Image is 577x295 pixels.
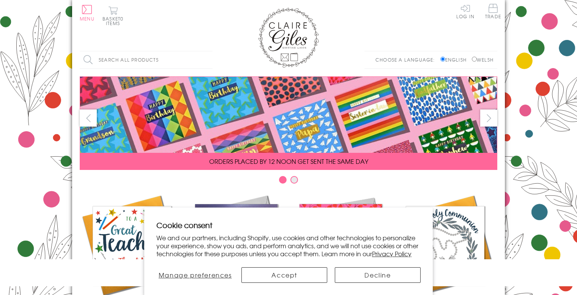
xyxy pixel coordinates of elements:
p: Choose a language: [375,56,439,63]
input: English [440,57,445,62]
button: prev [80,109,97,127]
input: Welsh [472,57,477,62]
button: next [480,109,497,127]
button: Manage preferences [156,267,234,283]
a: Log In [456,4,475,19]
span: 0 items [106,15,123,27]
button: Carousel Page 1 (Current Slide) [279,176,287,184]
button: Accept [241,267,327,283]
input: Search all products [80,51,213,68]
input: Search [205,51,213,68]
span: Menu [80,15,95,22]
img: Claire Giles Greetings Cards [258,8,319,68]
span: Trade [485,4,501,19]
button: Carousel Page 2 [290,176,298,184]
label: English [440,56,470,63]
button: Basket0 items [102,6,123,25]
button: Decline [335,267,421,283]
div: Carousel Pagination [80,176,497,187]
span: Manage preferences [159,270,232,279]
p: We and our partners, including Shopify, use cookies and other technologies to personalize your ex... [156,234,421,257]
span: ORDERS PLACED BY 12 NOON GET SENT THE SAME DAY [209,157,368,166]
h2: Cookie consent [156,220,421,230]
a: Trade [485,4,501,20]
label: Welsh [472,56,493,63]
a: Privacy Policy [372,249,411,258]
button: Menu [80,5,95,21]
